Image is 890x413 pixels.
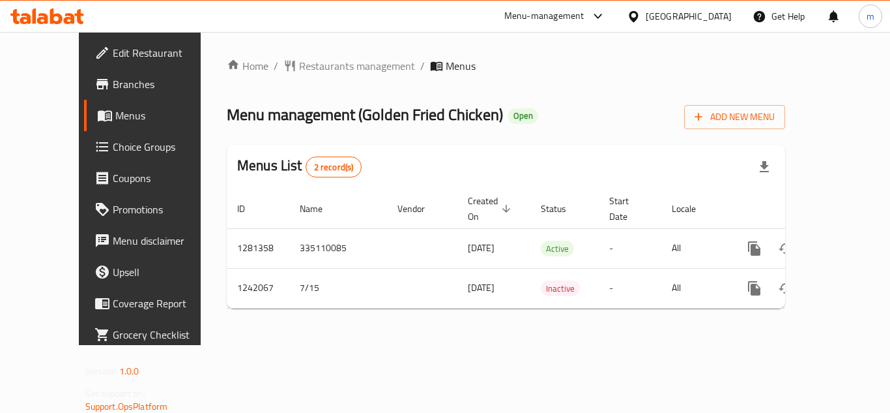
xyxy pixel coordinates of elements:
button: more [739,273,770,304]
a: Home [227,58,268,74]
span: Grocery Checklist [113,327,217,343]
div: Active [541,241,574,256]
span: ID [237,201,262,217]
button: Add New Menu [684,105,785,129]
span: Branches [113,76,217,92]
div: Inactive [541,281,580,296]
span: Status [541,201,583,217]
button: Change Status [770,273,801,304]
span: Name [300,201,339,217]
a: Coupons [84,162,227,194]
span: Menus [446,58,476,74]
div: Total records count [306,157,362,177]
span: Inactive [541,281,580,296]
a: Restaurants management [283,58,415,74]
span: Coupons [113,170,217,186]
td: 1242067 [227,268,289,308]
td: 1281358 [227,228,289,268]
span: Add New Menu [695,109,775,125]
span: Choice Groups [113,139,217,155]
a: Menus [84,100,227,131]
a: Upsell [84,256,227,288]
div: Menu-management [504,8,584,24]
span: Locale [672,201,713,217]
a: Promotions [84,194,227,225]
span: 2 record(s) [306,161,362,174]
li: / [420,58,425,74]
th: Actions [728,189,874,229]
span: [DATE] [468,239,495,256]
button: Change Status [770,233,801,264]
li: / [274,58,278,74]
span: Coverage Report [113,296,217,311]
a: Branches [84,69,227,100]
span: Edit Restaurant [113,45,217,61]
a: Edit Restaurant [84,37,227,69]
span: Menu disclaimer [113,233,217,249]
a: Coverage Report [84,288,227,319]
span: Menus [115,108,217,123]
td: All [661,268,728,308]
h2: Menus List [237,156,362,177]
span: Version: [85,363,117,380]
nav: breadcrumb [227,58,785,74]
div: [GEOGRAPHIC_DATA] [646,9,732,23]
div: Export file [749,151,780,183]
span: Menu management ( Golden Fried Chicken ) [227,100,503,129]
td: - [599,268,661,308]
span: Created On [468,193,515,224]
span: 1.0.0 [119,363,139,380]
span: Restaurants management [299,58,415,74]
table: enhanced table [227,189,874,309]
span: Get support on: [85,385,145,402]
td: All [661,228,728,268]
a: Grocery Checklist [84,319,227,350]
td: - [599,228,661,268]
span: Vendor [397,201,442,217]
div: Open [508,108,538,124]
button: more [739,233,770,264]
span: Upsell [113,264,217,280]
td: 7/15 [289,268,387,308]
a: Choice Groups [84,131,227,162]
span: [DATE] [468,279,495,296]
span: Active [541,241,574,256]
span: m [867,9,874,23]
span: Promotions [113,202,217,217]
a: Menu disclaimer [84,225,227,256]
span: Start Date [609,193,646,224]
span: Open [508,110,538,121]
td: 335110085 [289,228,387,268]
